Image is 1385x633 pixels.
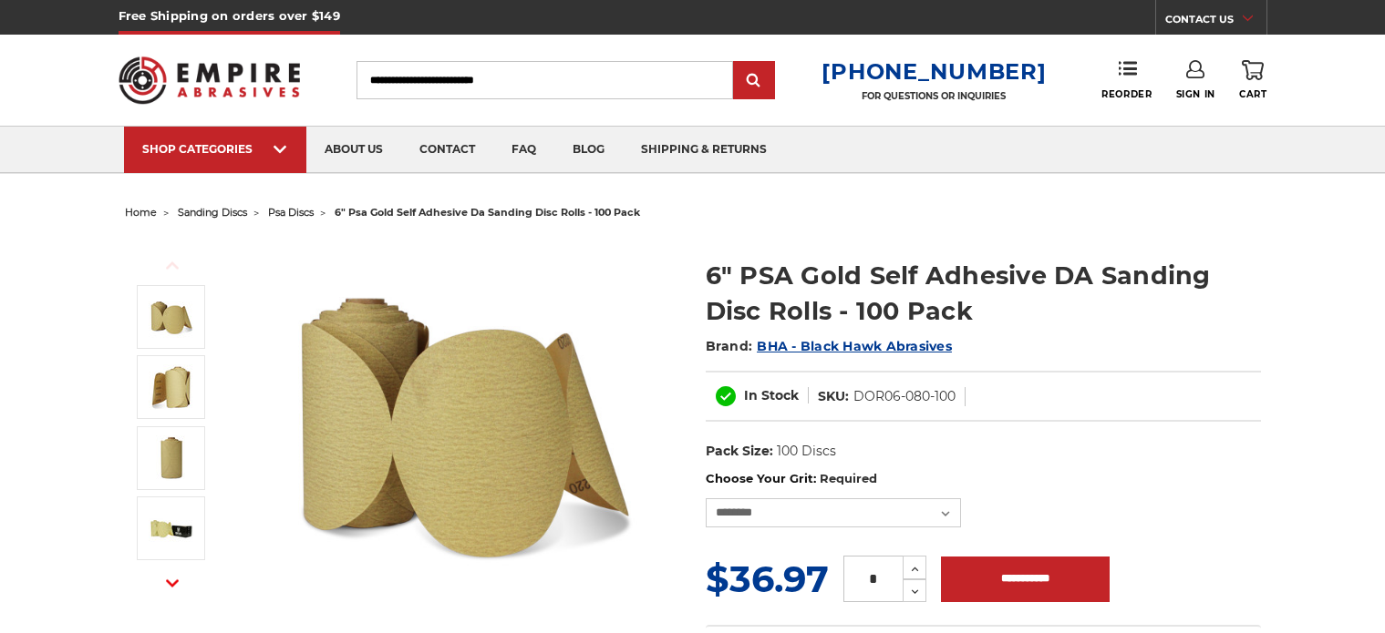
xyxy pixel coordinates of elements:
[335,206,640,219] span: 6" psa gold self adhesive da sanding disc rolls - 100 pack
[777,442,836,461] dd: 100 Discs
[150,563,194,602] button: Next
[736,63,772,99] input: Submit
[149,435,194,481] img: 6" Sticky Backed Sanding Discs
[142,142,288,156] div: SHOP CATEGORIES
[1239,60,1266,100] a: Cart
[706,470,1261,488] label: Choose Your Grit:
[178,206,247,219] a: sanding discs
[119,45,301,116] img: Empire Abrasives
[401,127,493,173] a: contact
[1101,88,1152,100] span: Reorder
[706,338,753,354] span: Brand:
[149,364,194,410] img: 6" Roll of Gold PSA Discs
[281,239,646,603] img: 6" DA Sanding Discs on a Roll
[150,246,194,285] button: Previous
[1101,60,1152,99] a: Reorder
[744,387,799,403] span: In Stock
[820,471,877,485] small: Required
[1176,88,1215,100] span: Sign In
[623,127,785,173] a: shipping & returns
[493,127,554,173] a: faq
[706,442,773,461] dt: Pack Size:
[822,90,1046,102] p: FOR QUESTIONS OR INQUIRIES
[149,294,194,340] img: 6" DA Sanding Discs on a Roll
[149,505,194,551] img: Black Hawk Abrasives 6" Gold Sticky Back PSA Discs
[706,556,829,601] span: $36.97
[554,127,623,173] a: blog
[706,258,1261,329] h1: 6" PSA Gold Self Adhesive DA Sanding Disc Rolls - 100 Pack
[306,127,401,173] a: about us
[757,338,952,354] a: BHA - Black Hawk Abrasives
[853,387,956,406] dd: DOR06-080-100
[818,387,849,406] dt: SKU:
[268,206,314,219] a: psa discs
[125,206,157,219] a: home
[1165,9,1266,35] a: CONTACT US
[822,58,1046,85] a: [PHONE_NUMBER]
[1239,88,1266,100] span: Cart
